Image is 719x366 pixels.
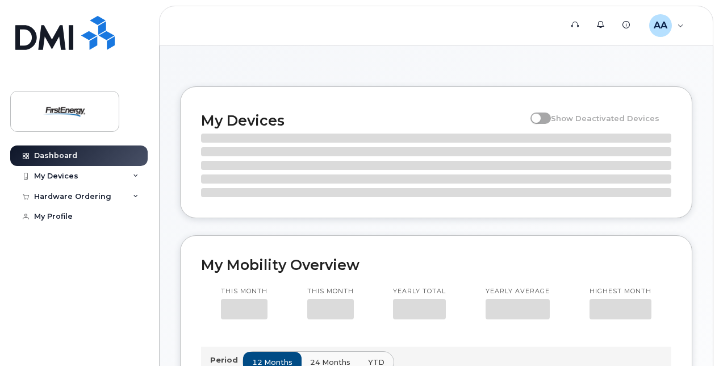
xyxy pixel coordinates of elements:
p: This month [221,287,267,296]
p: This month [307,287,354,296]
p: Highest month [590,287,651,296]
p: Period [210,355,243,365]
p: Yearly total [393,287,446,296]
p: Yearly average [486,287,550,296]
span: Show Deactivated Devices [551,114,659,123]
input: Show Deactivated Devices [530,107,540,117]
h2: My Mobility Overview [201,256,671,273]
h2: My Devices [201,112,525,129]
